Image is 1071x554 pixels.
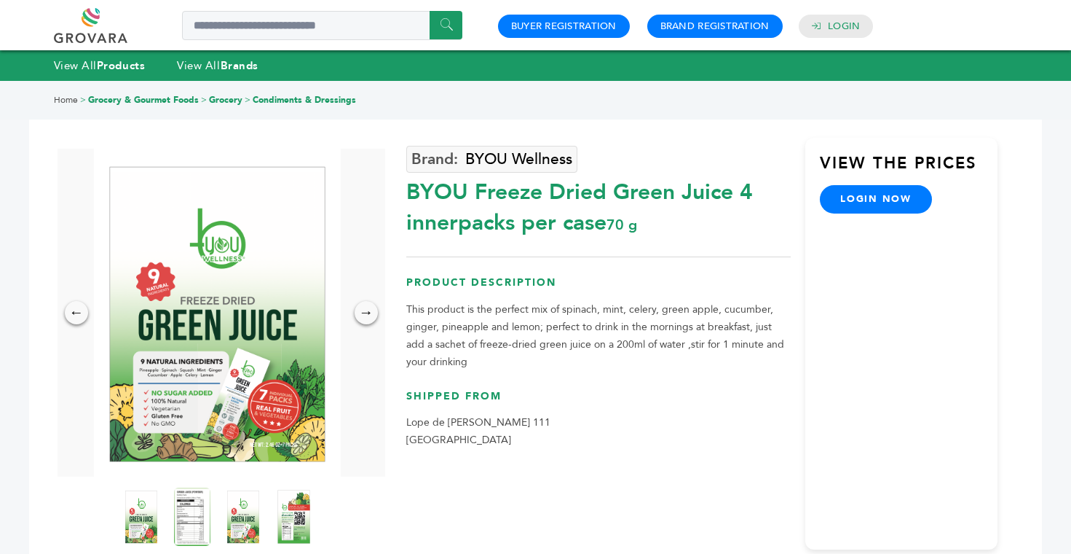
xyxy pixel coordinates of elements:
[406,389,791,415] h3: Shipped From
[406,146,577,173] a: BYOU Wellness
[406,414,791,449] p: Lope de [PERSON_NAME] 111 [GEOGRAPHIC_DATA]
[123,488,159,546] img: BYOU Freeze Dried Green Juice 4 innerpacks per case 70 g Product Label
[54,94,78,106] a: Home
[54,58,146,73] a: View AllProducts
[88,94,199,106] a: Grocery & Gourmet Foods
[182,11,462,40] input: Search a product or brand...
[253,94,356,106] a: Condiments & Dressings
[174,488,210,546] img: BYOU Freeze Dried Green Juice 4 innerpacks per case 70 g Nutrition Info
[80,94,86,106] span: >
[820,185,932,213] a: login now
[406,170,791,238] div: BYOU Freeze Dried Green Juice 4 innerpacks per case
[65,301,88,324] div: ←
[828,20,860,33] a: Login
[94,149,341,477] img: BYOU Freeze Dried Green Juice 4 innerpacks per case 70 g
[820,152,997,186] h3: View the Prices
[660,20,770,33] a: Brand Registration
[355,301,378,324] div: →
[177,58,258,73] a: View AllBrands
[245,94,250,106] span: >
[406,276,791,301] h3: Product Description
[201,94,207,106] span: >
[221,58,258,73] strong: Brands
[225,488,261,546] img: BYOU Freeze Dried Green Juice 4 innerpacks per case 70 g
[276,488,312,546] img: BYOU Freeze Dried Green Juice 4 innerpacks per case 70 g
[406,301,791,371] p: This product is the perfect mix of spinach, mint, celery, green apple, cucumber, ginger, pineappl...
[209,94,242,106] a: Grocery
[511,20,617,33] a: Buyer Registration
[606,215,637,235] span: 70 g
[97,58,145,73] strong: Products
